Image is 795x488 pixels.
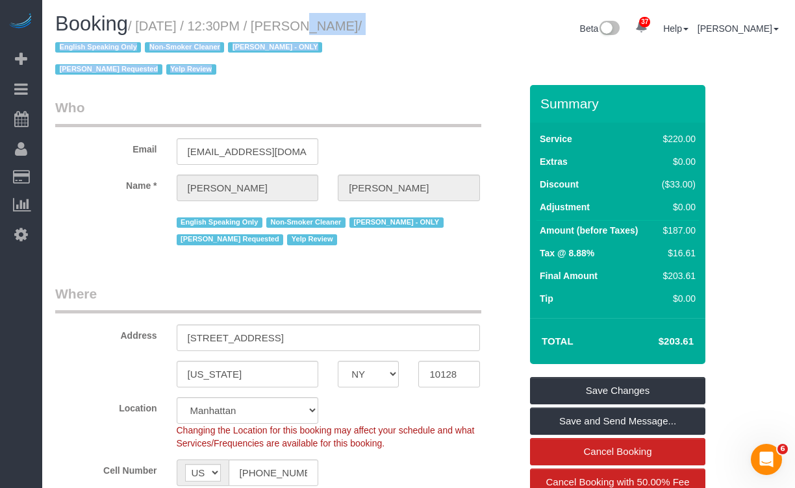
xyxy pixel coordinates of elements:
[228,42,322,53] span: [PERSON_NAME] - ONLY
[177,175,319,201] input: First Name
[657,247,696,260] div: $16.61
[542,335,574,347] strong: Total
[145,42,224,53] span: Non-Smoker Cleaner
[629,13,654,42] a: 37
[45,397,167,415] label: Location
[287,234,337,245] span: Yelp Review
[45,459,167,477] label: Cell Number
[540,155,568,168] label: Extras
[55,42,141,53] span: English Speaking Only
[530,408,705,435] a: Save and Send Message...
[657,132,696,145] div: $220.00
[55,12,128,35] span: Booking
[698,23,779,34] a: [PERSON_NAME]
[55,98,481,127] legend: Who
[540,224,638,237] label: Amount (before Taxes)
[177,361,319,387] input: City
[663,23,688,34] a: Help
[177,138,319,165] input: Email
[598,21,620,38] img: New interface
[55,19,362,77] span: /
[657,155,696,168] div: $0.00
[540,132,572,145] label: Service
[45,175,167,192] label: Name *
[639,17,650,27] span: 37
[530,377,705,404] a: Save Changes
[546,476,690,487] span: Cancel Booking with 50.00% Fee
[177,234,284,245] span: [PERSON_NAME] Requested
[530,438,705,465] a: Cancel Booking
[177,217,262,228] span: English Speaking Only
[657,178,696,191] div: ($33.00)
[657,292,696,305] div: $0.00
[580,23,620,34] a: Beta
[657,224,696,237] div: $187.00
[177,425,475,448] span: Changing the Location for this booking may affect your schedule and what Services/Frequencies are...
[540,269,598,282] label: Final Amount
[55,19,362,77] small: / [DATE] / 12:30PM / [PERSON_NAME]
[229,459,319,486] input: Cell Number
[55,284,481,313] legend: Where
[338,175,480,201] input: Last Name
[266,217,346,228] span: Non-Smoker Cleaner
[540,247,594,260] label: Tax @ 8.88%
[657,269,696,282] div: $203.61
[540,178,579,191] label: Discount
[777,444,788,454] span: 6
[45,324,167,342] label: Address
[166,64,216,75] span: Yelp Review
[45,138,167,156] label: Email
[540,201,590,213] label: Adjustment
[55,64,162,75] span: [PERSON_NAME] Requested
[657,201,696,213] div: $0.00
[418,361,479,387] input: Zip Code
[540,96,699,111] h3: Summary
[751,444,782,475] iframe: Intercom live chat
[349,217,444,228] span: [PERSON_NAME] - ONLY
[620,336,694,347] h4: $203.61
[8,13,34,31] img: Automaid Logo
[540,292,553,305] label: Tip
